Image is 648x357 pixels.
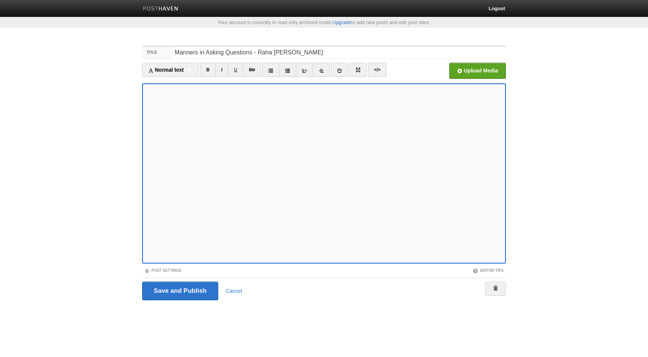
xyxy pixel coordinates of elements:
a: U [228,63,243,77]
img: Posthaven-bar [143,6,178,12]
label: Title [142,47,172,59]
a: Editor Tips [473,268,504,273]
a: Post Settings [144,268,181,273]
del: Str [249,67,255,72]
a: Cancel [226,288,242,294]
div: Your account is currently in read-only archived mode. to add new posts and edit your sites. [136,20,511,25]
span: Normal text [148,67,184,73]
a: Upgrade [333,20,351,25]
input: Save and Publish [142,282,218,300]
a: Str [243,63,261,77]
img: pagebreak-icon.png [355,67,361,72]
a: I [215,63,228,77]
a: B [200,63,216,77]
a: </> [368,63,386,77]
